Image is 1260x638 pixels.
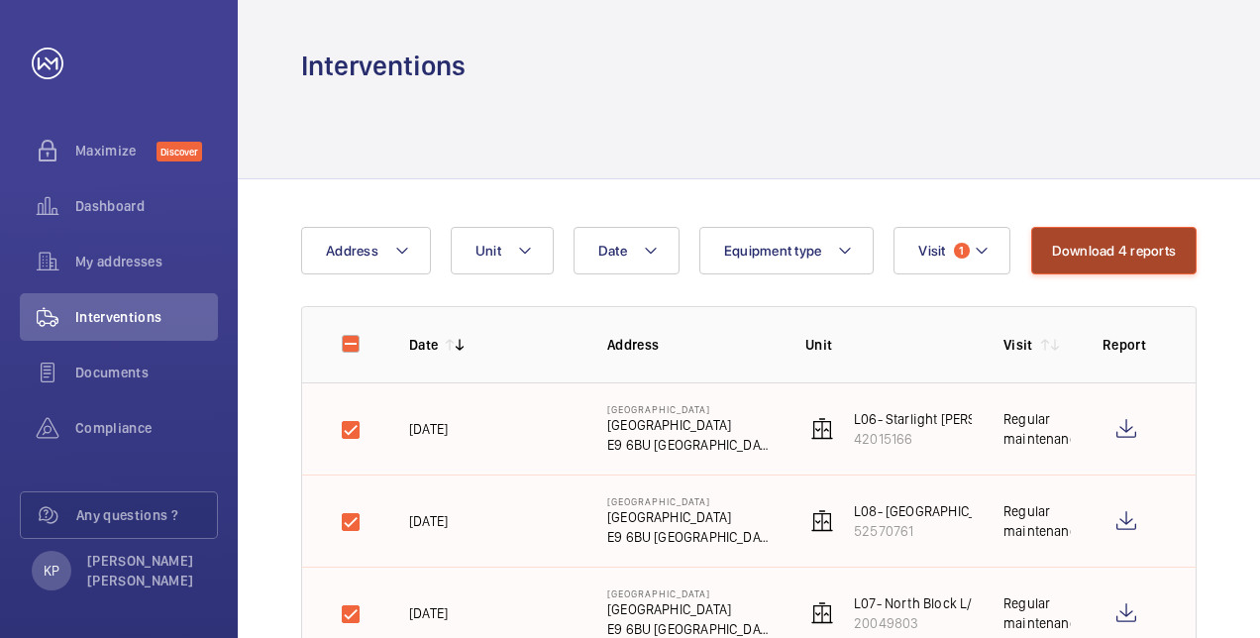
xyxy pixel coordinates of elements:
[1003,501,1071,541] div: Regular maintenance
[1003,335,1033,355] p: Visit
[75,418,218,438] span: Compliance
[1102,335,1156,355] p: Report
[76,505,217,525] span: Any questions ?
[854,501,1066,521] p: L08- [GEOGRAPHIC_DATA]/H (2FLR)
[301,48,466,84] h1: Interventions
[607,435,774,455] p: E9 6BU [GEOGRAPHIC_DATA]
[810,509,834,533] img: elevator.svg
[301,227,431,274] button: Address
[75,196,218,216] span: Dashboard
[607,335,774,355] p: Address
[1003,409,1071,449] div: Regular maintenance
[954,243,970,259] span: 1
[918,243,945,259] span: Visit
[699,227,875,274] button: Equipment type
[854,429,1082,449] p: 42015166
[810,601,834,625] img: elevator.svg
[75,141,157,160] span: Maximize
[607,415,774,435] p: [GEOGRAPHIC_DATA]
[409,419,448,439] p: [DATE]
[157,142,202,161] span: Discover
[607,527,774,547] p: E9 6BU [GEOGRAPHIC_DATA]
[607,507,774,527] p: [GEOGRAPHIC_DATA]
[75,252,218,271] span: My addresses
[810,417,834,441] img: elevator.svg
[607,403,774,415] p: [GEOGRAPHIC_DATA]
[1003,593,1071,633] div: Regular maintenance
[724,243,822,259] span: Equipment type
[87,551,206,590] p: [PERSON_NAME] [PERSON_NAME]
[893,227,1009,274] button: Visit1
[409,603,448,623] p: [DATE]
[854,613,1023,633] p: 20049803
[44,561,59,581] p: KP
[409,335,438,355] p: Date
[607,495,774,507] p: [GEOGRAPHIC_DATA]
[854,409,1082,429] p: L06- Starlight [PERSON_NAME] (2FLR)
[409,511,448,531] p: [DATE]
[451,227,554,274] button: Unit
[475,243,501,259] span: Unit
[598,243,627,259] span: Date
[854,521,1066,541] p: 52570761
[574,227,680,274] button: Date
[854,593,1023,613] p: L07- North Block L/H (2FLR)
[75,363,218,382] span: Documents
[607,599,774,619] p: [GEOGRAPHIC_DATA]
[805,335,972,355] p: Unit
[326,243,378,259] span: Address
[1031,227,1198,274] button: Download 4 reports
[607,587,774,599] p: [GEOGRAPHIC_DATA]
[75,307,218,327] span: Interventions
